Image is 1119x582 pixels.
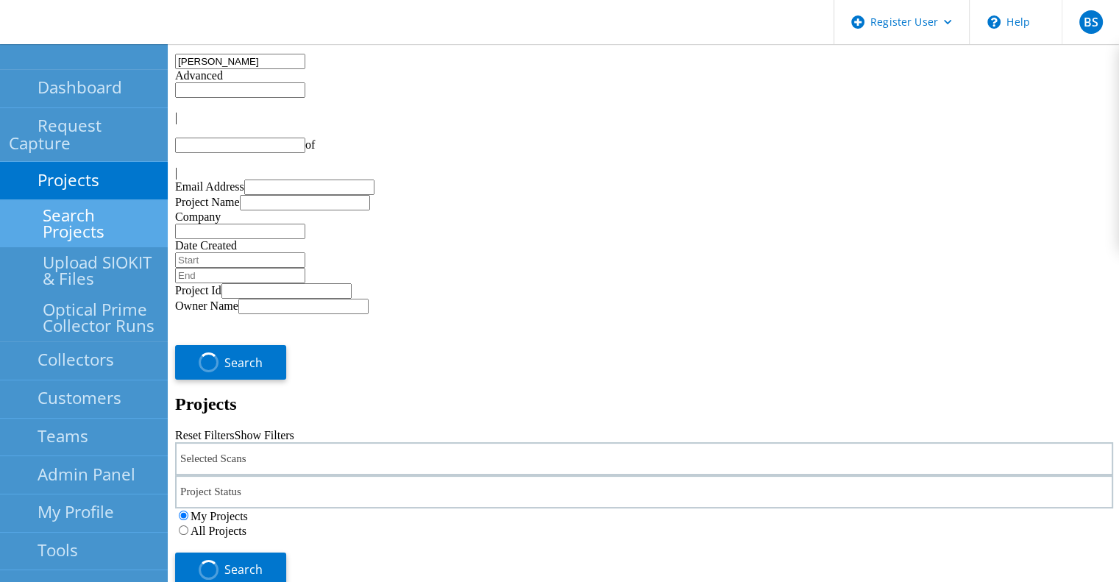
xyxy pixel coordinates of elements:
[175,475,1113,508] div: Project Status
[175,268,305,283] input: End
[175,69,223,82] span: Advanced
[175,394,237,414] b: Projects
[191,525,246,537] label: All Projects
[175,54,305,69] input: Search projects by name, owner, ID, company, etc
[175,252,305,268] input: Start
[175,180,244,193] label: Email Address
[305,138,315,151] span: of
[175,429,234,441] a: Reset Filters
[175,299,238,312] label: Owner Name
[175,210,221,223] label: Company
[175,239,237,252] label: Date Created
[175,284,221,297] label: Project Id
[224,355,263,371] span: Search
[175,111,1113,124] div: |
[224,561,263,578] span: Search
[175,345,286,380] button: Search
[987,15,1001,29] svg: \n
[15,29,173,41] a: Live Optics Dashboard
[191,510,248,522] label: My Projects
[1083,16,1098,28] span: BS
[175,196,240,208] label: Project Name
[175,166,1113,180] div: |
[234,429,294,441] a: Show Filters
[175,442,1113,475] div: Selected Scans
